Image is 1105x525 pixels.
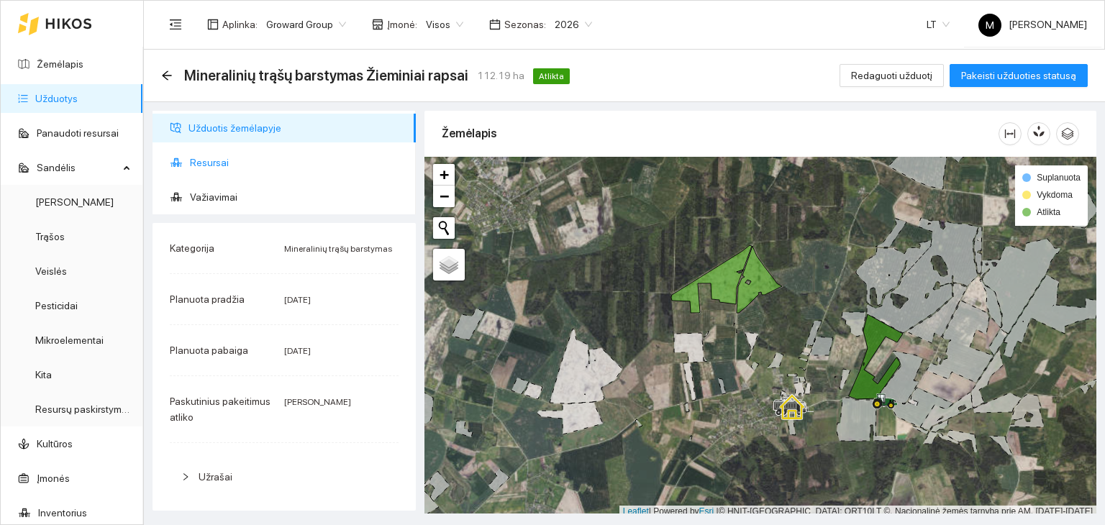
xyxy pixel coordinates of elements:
[442,113,999,154] div: Žemėlapis
[851,68,932,83] span: Redaguoti užduotį
[717,506,719,516] span: |
[35,231,65,242] a: Trąšos
[533,68,570,84] span: Atlikta
[170,460,399,493] div: Užrašai
[440,165,449,183] span: +
[433,249,465,280] a: Layers
[555,14,592,35] span: 2026
[284,244,392,254] span: Mineralinių trąšų barstymas
[222,17,258,32] span: Aplinka :
[433,164,455,186] a: Zoom in
[188,114,404,142] span: Užduotis žemėlapyje
[961,68,1076,83] span: Pakeisti užduoties statusą
[1037,207,1060,217] span: Atlikta
[169,18,182,31] span: menu-fold
[950,64,1088,87] button: Pakeisti užduoties statusą
[37,127,119,139] a: Panaudoti resursai
[170,293,245,305] span: Planuota pradžia
[38,507,87,519] a: Inventorius
[170,396,270,423] span: Paskutinius pakeitimus atliko
[623,506,649,516] a: Leaflet
[35,196,114,208] a: [PERSON_NAME]
[477,68,524,83] span: 112.19 ha
[619,506,1096,518] div: | Powered by © HNIT-[GEOGRAPHIC_DATA]; ORT10LT ©, Nacionalinė žemės tarnyba prie AM, [DATE]-[DATE]
[426,14,463,35] span: Visos
[699,506,714,516] a: Esri
[35,369,52,380] a: Kita
[504,17,546,32] span: Sezonas :
[190,148,404,177] span: Resursai
[999,128,1021,140] span: column-width
[181,472,190,481] span: right
[35,334,104,346] a: Mikroelementai
[161,70,173,82] div: Atgal
[170,242,214,254] span: Kategorija
[1037,173,1081,183] span: Suplanuota
[161,10,190,39] button: menu-fold
[35,403,132,415] a: Resursų paskirstymas
[37,153,119,182] span: Sandėlis
[207,19,219,30] span: layout
[37,472,70,484] a: Įmonės
[999,122,1022,145] button: column-width
[978,19,1087,30] span: [PERSON_NAME]
[37,58,83,70] a: Žemėlapis
[433,217,455,239] button: Initiate a new search
[927,14,950,35] span: LT
[840,64,944,87] button: Redaguoti užduotį
[190,183,404,211] span: Važiavimai
[284,295,311,305] span: [DATE]
[170,344,248,356] span: Planuota pabaiga
[35,300,78,311] a: Pesticidai
[986,14,994,37] span: M
[1037,190,1073,200] span: Vykdoma
[184,64,468,87] span: Mineralinių trąšų barstymas Žieminiai rapsai
[440,187,449,205] span: −
[372,19,383,30] span: shop
[840,70,944,81] a: Redaguoti užduotį
[489,19,501,30] span: calendar
[199,471,232,483] span: Užrašai
[161,70,173,81] span: arrow-left
[266,14,346,35] span: Groward Group
[387,17,417,32] span: Įmonė :
[35,265,67,277] a: Veislės
[433,186,455,207] a: Zoom out
[284,397,351,407] span: [PERSON_NAME]
[35,93,78,104] a: Užduotys
[284,346,311,356] span: [DATE]
[37,438,73,449] a: Kultūros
